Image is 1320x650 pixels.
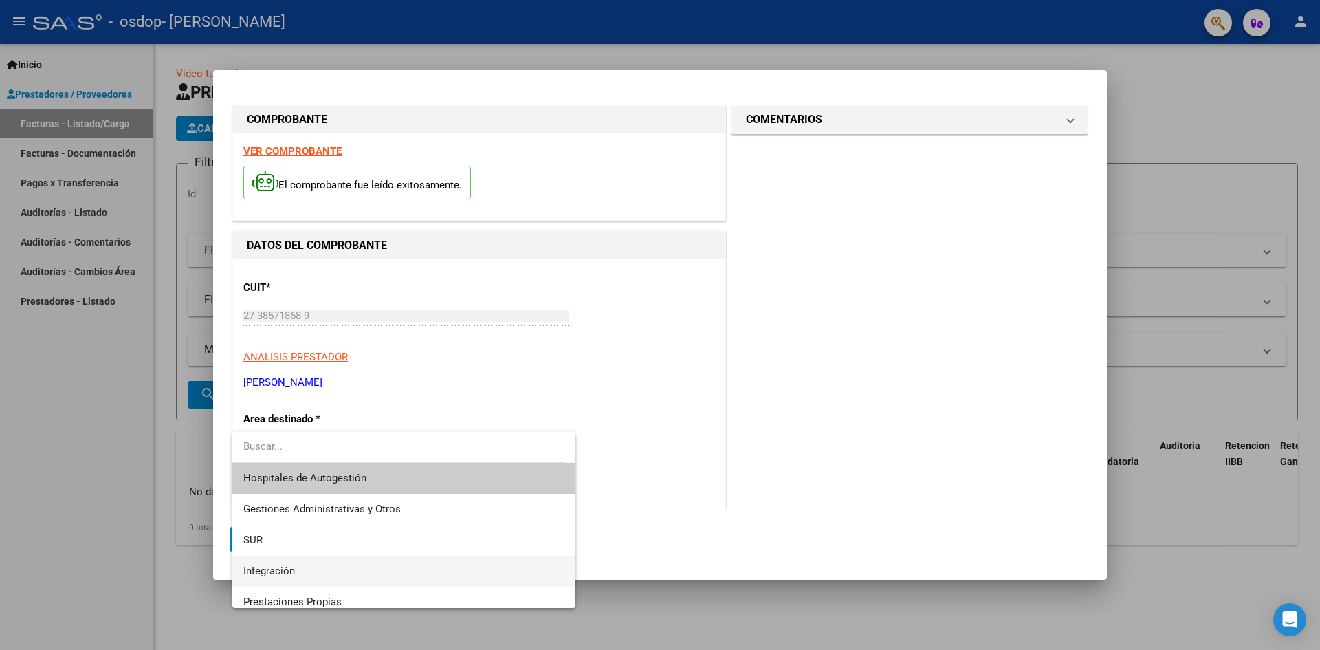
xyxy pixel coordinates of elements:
input: dropdown search [232,431,565,462]
span: SUR [243,534,263,546]
div: Open Intercom Messenger [1273,603,1306,636]
span: Integración [243,565,295,577]
span: Gestiones Administrativas y Otros [243,503,401,515]
span: Prestaciones Propias [243,596,342,608]
span: Hospitales de Autogestión [243,472,366,484]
